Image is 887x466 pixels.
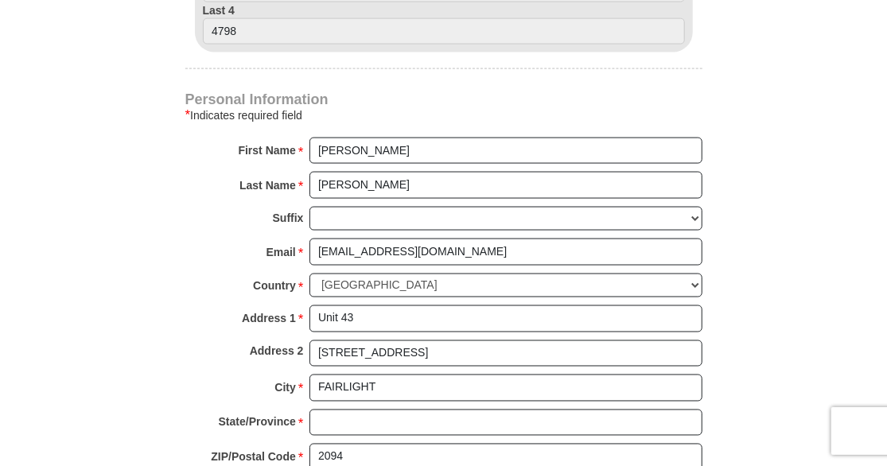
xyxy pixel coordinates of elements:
[203,2,685,45] label: Last 4
[253,275,296,297] strong: Country
[273,207,304,229] strong: Suffix
[185,106,702,125] div: Indicates required field
[266,241,296,263] strong: Email
[185,93,702,106] h4: Personal Information
[274,377,295,399] strong: City
[219,411,296,433] strong: State/Province
[250,340,304,363] strong: Address 2
[242,308,296,330] strong: Address 1
[203,18,685,45] input: Last 4
[239,139,296,161] strong: First Name
[239,174,296,196] strong: Last Name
